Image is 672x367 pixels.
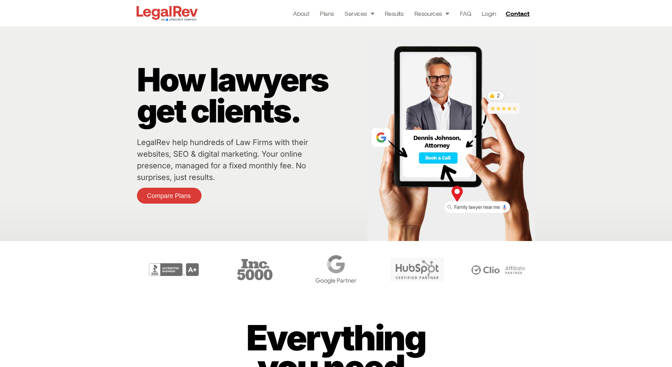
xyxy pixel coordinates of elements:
[460,252,537,288] div: 6 / 6
[216,252,294,288] div: 3 / 6
[293,8,309,18] a: About
[503,8,534,19] a: Contact
[378,252,456,288] div: 5 / 6
[147,193,191,199] span: Compare Plans
[135,252,537,288] div: Carousel
[137,138,308,182] a: LegalRev help hundreds of Law Firms with their websites, SEO & digital marketing. Your online pre...
[297,252,375,288] div: 4 / 6
[320,8,334,18] a: Plans
[137,64,364,126] p: How lawyers get clients.
[460,8,471,18] a: FAQ
[293,8,496,18] nav: Menu
[482,8,496,18] a: Login
[344,8,374,18] a: Services
[137,188,202,204] a: Compare Plans
[414,8,449,18] a: Resources
[506,10,529,17] span: Contact
[385,8,404,18] a: Results
[135,252,212,288] div: 2 / 6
